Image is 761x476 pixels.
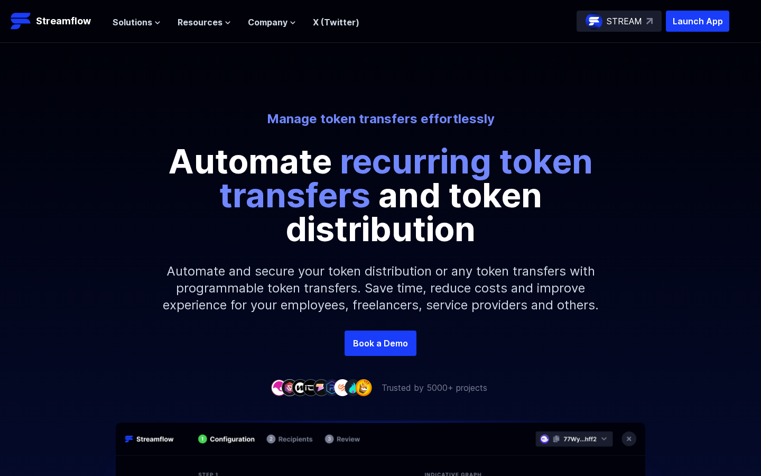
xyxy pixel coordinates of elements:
[11,11,102,32] a: Streamflow
[607,15,642,28] p: STREAM
[153,246,608,331] p: Automate and secure your token distribution or any token transfers with programmable token transf...
[355,379,372,396] img: company-9
[313,379,330,396] img: company-5
[219,141,593,215] span: recurring token transfers
[345,379,361,396] img: company-8
[577,11,662,32] a: STREAM
[113,16,161,29] button: Solutions
[271,379,287,396] img: company-1
[334,379,351,396] img: company-7
[292,379,309,396] img: company-3
[113,16,152,29] span: Solutions
[323,379,340,396] img: company-6
[313,17,359,28] a: X (Twitter)
[345,331,416,356] a: Book a Demo
[178,16,231,29] button: Resources
[11,11,32,32] img: Streamflow Logo
[88,111,673,127] p: Manage token transfers effortlessly
[178,16,222,29] span: Resources
[36,14,91,29] p: Streamflow
[586,13,602,30] img: streamflow-logo-circle.png
[143,144,618,246] p: Automate and token distribution
[382,381,487,394] p: Trusted by 5000+ projects
[302,379,319,396] img: company-4
[646,18,653,24] img: top-right-arrow.svg
[281,379,298,396] img: company-2
[666,11,729,32] button: Launch App
[248,16,287,29] span: Company
[248,16,296,29] button: Company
